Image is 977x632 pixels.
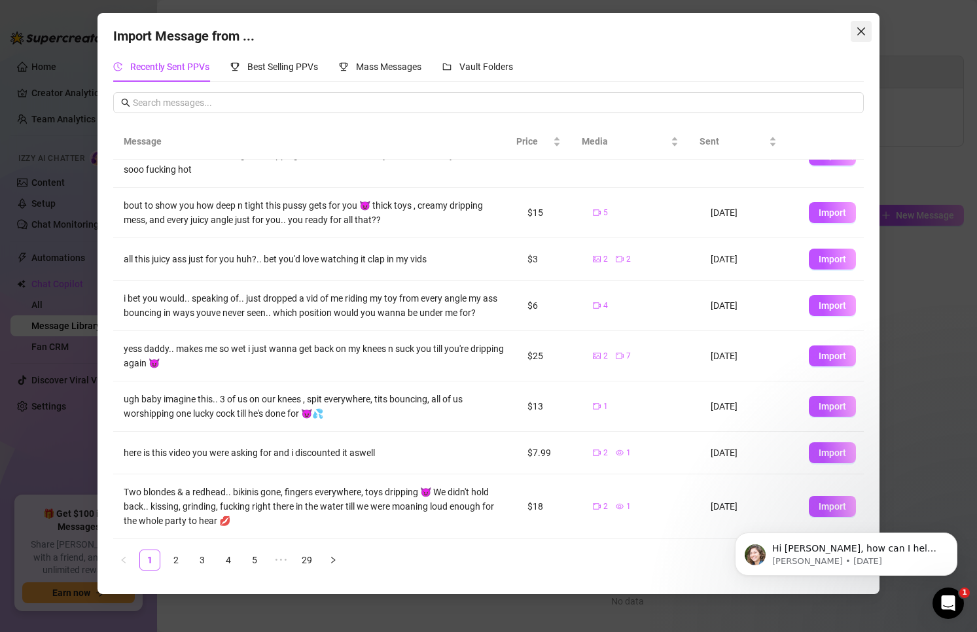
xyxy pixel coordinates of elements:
td: [DATE] [700,238,798,281]
span: Best Selling PPVs [247,61,318,72]
span: eye [616,502,624,510]
li: 3 [192,550,213,571]
a: 2 [166,550,186,570]
span: 2 [603,447,608,459]
button: Import [809,345,856,366]
span: 2 [603,500,608,513]
span: folder [442,62,452,71]
span: Import [819,401,846,412]
div: Two blondes & a redhead.. bikinis gone, fingers everywhere, toys dripping 😈 We didn't hold back..... [124,485,506,528]
span: 1 [603,400,608,413]
button: Import [809,442,856,463]
a: 4 [219,550,238,570]
span: 1 [626,447,631,459]
span: Import [819,448,846,458]
td: $7.99 [517,432,582,474]
a: 3 [192,550,212,570]
td: $13 [517,381,582,432]
span: Sent [700,134,766,149]
li: 29 [296,550,317,571]
input: Search messages... [133,96,855,110]
li: Previous Page [113,550,134,571]
button: Close [851,21,872,42]
button: Import [809,295,856,316]
span: search [121,98,130,107]
button: Import [809,249,856,270]
li: Next Page [323,550,344,571]
a: 29 [297,550,317,570]
span: video-camera [616,352,624,360]
span: 5 [603,207,608,219]
span: right [329,556,337,564]
th: Price [506,124,571,160]
div: bout to show you how deep n tight this pussy gets for you 😈 thick toys , creamy dripping mess, an... [124,198,506,227]
span: Import [819,207,846,218]
span: picture [593,352,601,360]
td: [DATE] [700,381,798,432]
button: left [113,550,134,571]
td: [DATE] [700,474,798,539]
li: 5 [244,550,265,571]
span: Import Message from ... [113,28,255,44]
button: Import [809,202,856,223]
th: Sent [689,124,787,160]
span: 2 [603,253,608,266]
a: 1 [140,550,160,570]
span: video-camera [593,209,601,217]
li: 1 [139,550,160,571]
span: video-camera [593,402,601,410]
a: 5 [245,550,264,570]
td: [DATE] [700,331,798,381]
span: Media [582,134,668,149]
span: eye [616,449,624,457]
span: 7 [626,350,631,362]
span: 1 [626,500,631,513]
span: Close [851,26,872,37]
span: 2 [626,253,631,266]
td: $18 [517,474,582,539]
span: picture [593,255,601,263]
span: Import [819,300,846,311]
span: Vault Folders [459,61,513,72]
li: 4 [218,550,239,571]
td: $3 [517,238,582,281]
span: video-camera [593,449,601,457]
div: here is this video you were asking for and i discounted it aswell [124,446,506,460]
span: video-camera [616,255,624,263]
span: trophy [230,62,240,71]
td: $6 [517,281,582,331]
td: [DATE] [700,432,798,474]
td: [DATE] [700,281,798,331]
li: Next 5 Pages [270,550,291,571]
span: video-camera [593,502,601,510]
span: 4 [603,300,608,312]
span: 1 [959,588,970,598]
button: right [323,550,344,571]
th: Media [571,124,689,160]
iframe: Intercom notifications message [715,505,977,597]
button: Import [809,396,856,417]
span: Price [516,134,550,149]
div: yess daddy.. makes me so wet i just wanna get back on my knees n suck you till you're dripping ag... [124,342,506,370]
span: Recently Sent PPVs [130,61,209,72]
td: [DATE] [700,188,798,238]
div: i bet you would.. speaking of.. just dropped a vid of me riding my toy from every angle my ass bo... [124,291,506,320]
button: Import [809,496,856,517]
span: close [856,26,866,37]
span: Import [819,501,846,512]
th: Message [113,124,505,160]
span: ••• [270,550,291,571]
td: $15 [517,188,582,238]
td: $25 [517,331,582,381]
div: ugh baby imagine this.. 3 of us on our knees , spit everywhere, tits bouncing, all of us worshipp... [124,392,506,421]
div: all this juicy ass just for you huh?.. bet you'd love watching it clap in my vids [124,252,506,266]
span: left [120,556,128,564]
span: history [113,62,122,71]
span: Import [819,351,846,361]
span: 2 [603,350,608,362]
span: Mass Messages [356,61,421,72]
